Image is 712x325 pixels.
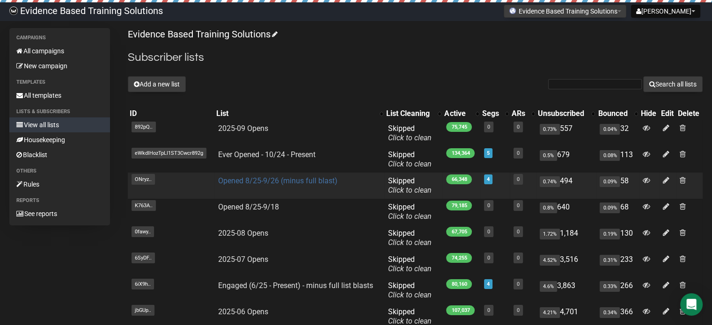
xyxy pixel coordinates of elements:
[661,109,675,118] div: Edit
[388,159,432,168] a: Click to clean
[540,255,560,266] span: 4.52%
[480,107,510,120] th: Segs: No sort applied, activate to apply an ascending sort
[388,229,432,247] span: Skipped
[9,77,110,88] li: Templates
[388,202,432,221] span: Skipped
[487,307,490,313] a: 0
[600,176,620,187] span: 0.09%
[600,281,620,292] span: 0.33%
[9,132,110,147] a: Housekeeping
[218,176,338,185] a: Opened 8/25-9/26 (minus full blast)
[536,225,596,251] td: 1,184
[384,107,442,120] th: List Cleaning: No sort applied, activate to apply an ascending sort
[214,107,385,120] th: List: No sort applied, activate to apply an ascending sort
[600,150,620,161] span: 0.08%
[596,146,639,173] td: 113
[600,124,620,135] span: 0.04%
[517,229,520,235] a: 0
[600,255,620,266] span: 0.31%
[517,124,520,130] a: 0
[218,255,268,264] a: 2025-07 Opens
[388,238,432,247] a: Click to clean
[218,202,279,211] a: Opened 8/25-9/18
[487,229,490,235] a: 0
[600,202,620,213] span: 0.09%
[388,264,432,273] a: Click to clean
[9,106,110,117] li: Lists & subscribers
[446,122,472,132] span: 75,745
[596,120,639,146] td: 32
[128,49,703,66] h2: Subscriber lists
[536,107,596,120] th: Unsubscribed: No sort applied, activate to apply an ascending sort
[9,206,110,221] a: See reports
[132,305,154,316] span: jbGUp..
[487,281,490,287] a: 4
[504,5,626,18] button: Evidence Based Training Solutions
[631,5,700,18] button: [PERSON_NAME]
[536,199,596,225] td: 640
[596,277,639,303] td: 266
[218,150,316,159] a: Ever Opened - 10/24 - Present
[132,253,155,263] span: 6SyDF..
[517,176,520,182] a: 0
[218,124,268,133] a: 2025-09 Opens
[446,305,475,315] span: 107,037
[540,281,557,292] span: 4.6%
[540,124,560,135] span: 0.73%
[540,202,557,213] span: 0.8%
[487,202,490,209] a: 0
[639,107,659,120] th: Hide: No sort applied, sorting is disabled
[517,150,520,156] a: 0
[9,117,110,132] a: View all lists
[600,307,620,318] span: 0.34%
[218,229,268,238] a: 2025-08 Opens
[388,124,432,142] span: Skipped
[130,109,212,118] div: ID
[386,109,433,118] div: List Cleaning
[596,199,639,225] td: 68
[446,253,472,263] span: 74,255
[600,229,620,239] span: 0.19%
[596,225,639,251] td: 130
[218,281,373,290] a: Engaged (6/25 - Present) - minus full list blasts
[517,281,520,287] a: 0
[446,148,475,158] span: 134,364
[218,307,268,316] a: 2025-06 Opens
[676,107,703,120] th: Delete: No sort applied, sorting is disabled
[9,7,18,15] img: 6a635aadd5b086599a41eda90e0773ac
[509,7,516,14] img: favicons
[128,107,214,120] th: ID: No sort applied, sorting is disabled
[540,176,560,187] span: 0.74%
[510,107,536,120] th: ARs: No sort applied, activate to apply an ascending sort
[388,186,432,195] a: Click to clean
[487,176,490,182] a: 4
[487,150,490,156] a: 5
[678,109,701,118] div: Delete
[540,307,560,318] span: 4.21%
[517,202,520,209] a: 0
[444,109,471,118] div: Active
[536,251,596,277] td: 3,516
[9,177,110,192] a: Rules
[596,107,639,120] th: Bounced: No sort applied, activate to apply an ascending sort
[641,109,657,118] div: Hide
[9,88,110,103] a: All templates
[388,133,432,142] a: Click to clean
[388,281,432,299] span: Skipped
[446,227,472,237] span: 67,705
[9,43,110,58] a: All campaigns
[9,147,110,162] a: Blacklist
[659,107,676,120] th: Edit: No sort applied, sorting is disabled
[388,150,432,168] span: Skipped
[446,174,472,184] span: 66,348
[132,174,155,185] span: ONryz..
[388,255,432,273] span: Skipped
[540,229,560,239] span: 1.72%
[487,124,490,130] a: 0
[538,109,587,118] div: Unsubscribed
[128,76,186,92] button: Add a new list
[388,290,432,299] a: Click to clean
[540,150,557,161] span: 0.5%
[680,293,703,316] div: Open Intercom Messenger
[536,120,596,146] td: 557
